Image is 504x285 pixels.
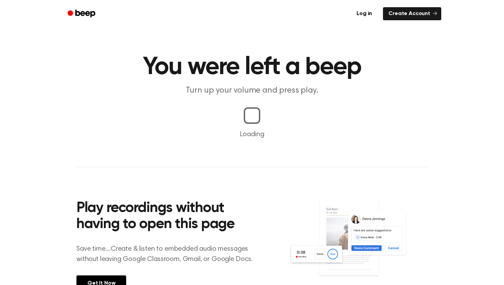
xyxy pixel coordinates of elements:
[76,55,428,80] h1: You were left a beep
[8,129,496,140] p: Loading
[383,7,441,20] a: Create Account
[350,6,379,22] a: Log in
[76,244,261,264] p: Save time....Create & listen to embedded audio messages without leaving Google Classroom, Gmail, ...
[76,200,261,233] h2: Play recordings without having to open this page
[120,85,384,96] p: Turn up your volume and press play.
[63,7,101,21] a: Beep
